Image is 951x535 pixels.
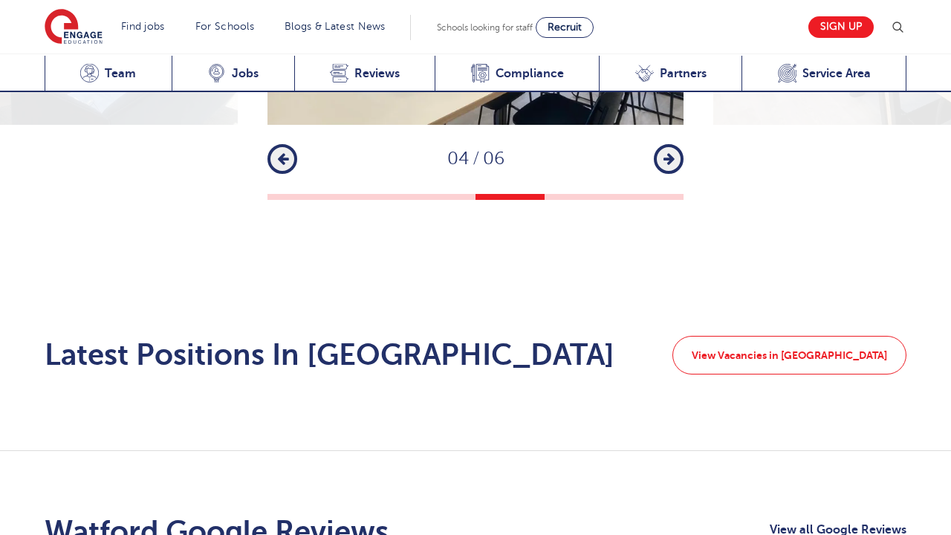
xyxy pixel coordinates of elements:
[475,194,545,200] button: 4 of 6
[285,21,386,32] a: Blogs & Latest News
[469,149,483,169] span: /
[294,56,435,92] a: Reviews
[599,56,741,92] a: Partners
[172,56,294,92] a: Jobs
[672,336,906,374] a: View Vacancies in [GEOGRAPHIC_DATA]
[45,9,103,46] img: Engage Education
[536,17,594,38] a: Recruit
[45,56,172,92] a: Team
[406,194,475,200] button: 3 of 6
[121,21,165,32] a: Find jobs
[337,194,406,200] button: 2 of 6
[802,66,871,81] span: Service Area
[548,22,582,33] span: Recruit
[195,21,254,32] a: For Schools
[267,194,337,200] button: 1 of 6
[435,56,599,92] a: Compliance
[483,149,504,169] span: 06
[660,66,707,81] span: Partners
[45,337,614,373] h2: Latest Positions In [GEOGRAPHIC_DATA]
[232,66,259,81] span: Jobs
[614,194,684,200] button: 6 of 6
[447,149,469,169] span: 04
[105,66,136,81] span: Team
[496,66,564,81] span: Compliance
[545,194,614,200] button: 5 of 6
[437,22,533,33] span: Schools looking for staff
[354,66,400,81] span: Reviews
[741,56,906,92] a: Service Area
[808,16,874,38] a: Sign up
